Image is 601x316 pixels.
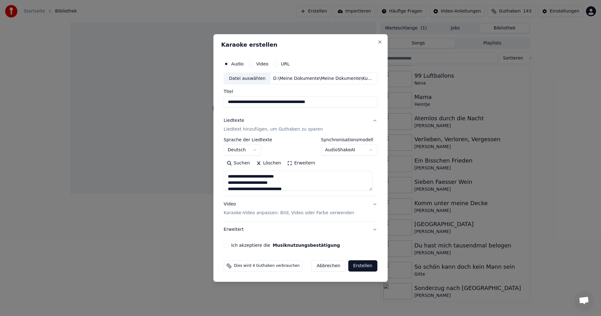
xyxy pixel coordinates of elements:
button: Erweitern [284,158,318,168]
button: Löschen [253,158,284,168]
button: VideoKaraoke-Video anpassen: Bild, Video oder Farbe verwenden [224,196,378,221]
div: LiedtexteLiedtext hinzufügen, um Guthaben zu sparen [224,138,378,196]
div: Liedtexte [224,118,244,124]
button: Erstellen [348,260,377,272]
label: Sprache der Liedtexte [224,138,272,142]
button: LiedtexteLiedtext hinzufügen, um Guthaben zu sparen [224,113,378,138]
label: Audio [231,62,244,66]
div: Datei auswählen [224,73,271,84]
label: Video [256,62,268,66]
button: Suchen [224,158,253,168]
button: Abbrechen [311,260,346,272]
label: Ich akzeptiere die [231,243,340,247]
label: Titel [224,90,378,94]
button: Erweitert [224,221,378,238]
div: D:\Meine Dokumente\Meine Dokumente\Kuhbergverein\Senioren\Aktionen\2025\2025_11_07 - Stammtisch m... [270,75,377,82]
p: Karaoke-Video anpassen: Bild, Video oder Farbe verwenden [224,210,354,216]
p: Liedtext hinzufügen, um Guthaben zu sparen [224,127,323,133]
div: Video [224,201,354,216]
label: Synchronisationsmodell [321,138,377,142]
label: URL [281,62,290,66]
span: Dies wird 4 Guthaben verbrauchen [234,263,300,268]
h2: Karaoke erstellen [221,42,380,48]
button: Ich akzeptiere die [273,243,340,247]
